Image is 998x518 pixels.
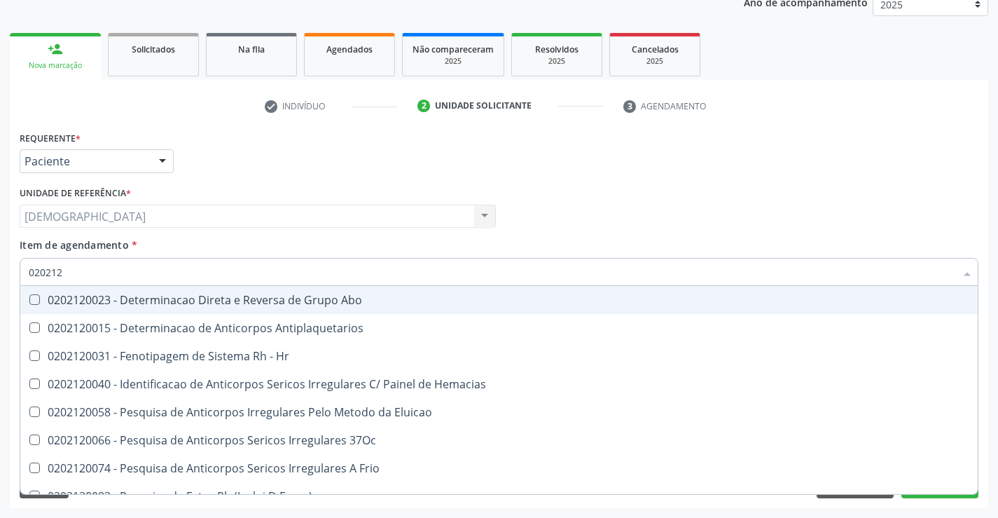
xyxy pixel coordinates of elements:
span: Resolvidos [535,43,578,55]
span: Paciente [25,154,145,168]
div: 0202120023 - Determinacao Direta e Reversa de Grupo Abo [29,294,969,306]
div: 0202120031 - Fenotipagem de Sistema Rh - Hr [29,350,969,362]
div: person_add [48,41,63,57]
div: 0202120074 - Pesquisa de Anticorpos Sericos Irregulares A Frio [29,463,969,474]
div: 0202120082 - Pesquisa de Fator Rh (Inclui D Fraco) [29,491,969,502]
div: 0202120058 - Pesquisa de Anticorpos Irregulares Pelo Metodo da Eluicao [29,407,969,418]
span: Não compareceram [413,43,494,55]
div: 2025 [620,56,690,67]
div: 2025 [413,56,494,67]
div: 0202120066 - Pesquisa de Anticorpos Sericos Irregulares 37Oc [29,435,969,446]
label: Requerente [20,128,81,149]
span: Solicitados [132,43,175,55]
div: 2 [417,100,430,112]
div: 0202120015 - Determinacao de Anticorpos Antiplaquetarios [29,322,969,334]
span: Item de agendamento [20,238,129,252]
label: Unidade de referência [20,183,131,205]
div: 0202120040 - Identificacao de Anticorpos Sericos Irregulares C/ Painel de Hemacias [29,379,969,390]
span: Cancelados [632,43,679,55]
div: Unidade solicitante [435,100,532,112]
input: Buscar por procedimentos [29,258,955,286]
span: Na fila [238,43,265,55]
span: Agendados [326,43,373,55]
div: 2025 [522,56,592,67]
div: Nova marcação [20,60,91,71]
